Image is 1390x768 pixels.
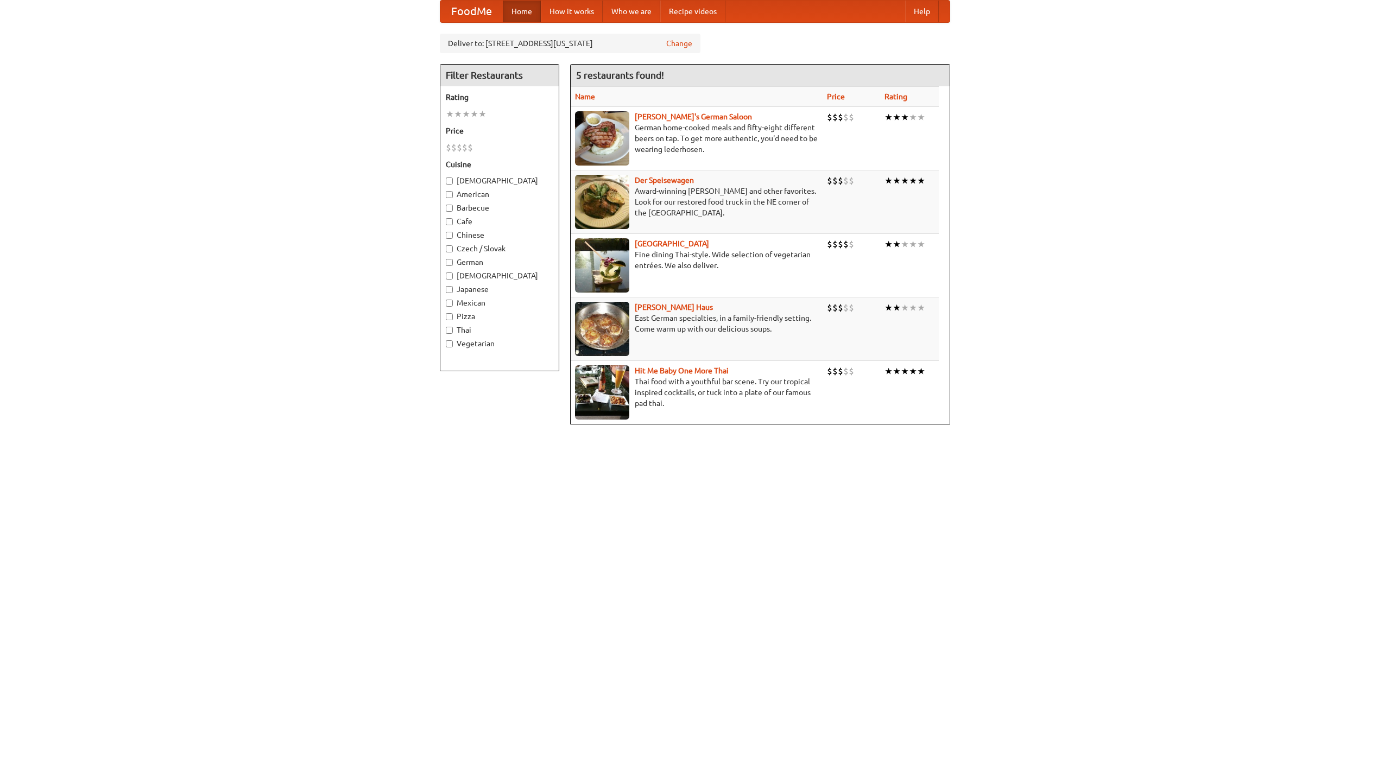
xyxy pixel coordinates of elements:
label: Cafe [446,216,553,227]
a: [PERSON_NAME]'s German Saloon [635,112,752,121]
li: $ [838,365,843,377]
a: [PERSON_NAME] Haus [635,303,713,312]
li: ★ [893,238,901,250]
li: ★ [917,111,925,123]
a: Price [827,92,845,101]
img: esthers.jpg [575,111,629,166]
h5: Cuisine [446,159,553,170]
p: Fine dining Thai-style. Wide selection of vegetarian entrées. We also deliver. [575,249,818,271]
li: ★ [478,108,486,120]
p: German home-cooked meals and fifty-eight different beers on tap. To get more authentic, you'd nee... [575,122,818,155]
li: $ [832,365,838,377]
input: [DEMOGRAPHIC_DATA] [446,177,453,185]
li: ★ [470,108,478,120]
li: $ [451,142,457,154]
input: Vegetarian [446,340,453,347]
li: ★ [909,302,917,314]
li: ★ [884,111,893,123]
p: Thai food with a youthful bar scene. Try our tropical inspired cocktails, or tuck into a plate of... [575,376,818,409]
li: ★ [909,175,917,187]
li: $ [832,175,838,187]
li: ★ [884,365,893,377]
input: Japanese [446,286,453,293]
input: Chinese [446,232,453,239]
a: Der Speisewagen [635,176,694,185]
label: [DEMOGRAPHIC_DATA] [446,175,553,186]
li: $ [849,365,854,377]
li: ★ [884,302,893,314]
a: Name [575,92,595,101]
li: $ [832,111,838,123]
li: ★ [462,108,470,120]
li: ★ [454,108,462,120]
input: [DEMOGRAPHIC_DATA] [446,272,453,280]
li: ★ [901,238,909,250]
li: $ [827,238,832,250]
label: Chinese [446,230,553,240]
h4: Filter Restaurants [440,65,559,86]
a: Recipe videos [660,1,725,22]
li: ★ [893,111,901,123]
label: Vegetarian [446,338,553,349]
a: [GEOGRAPHIC_DATA] [635,239,709,248]
label: Mexican [446,297,553,308]
li: ★ [901,175,909,187]
li: $ [838,175,843,187]
img: speisewagen.jpg [575,175,629,229]
li: ★ [893,175,901,187]
label: Pizza [446,311,553,322]
li: ★ [901,365,909,377]
li: ★ [909,238,917,250]
li: ★ [917,365,925,377]
li: $ [843,175,849,187]
li: ★ [884,175,893,187]
li: $ [827,111,832,123]
input: Pizza [446,313,453,320]
input: Mexican [446,300,453,307]
input: Barbecue [446,205,453,212]
p: Award-winning [PERSON_NAME] and other favorites. Look for our restored food truck in the NE corne... [575,186,818,218]
li: $ [457,142,462,154]
h5: Price [446,125,553,136]
li: ★ [901,111,909,123]
li: $ [827,175,832,187]
img: babythai.jpg [575,365,629,420]
li: ★ [917,175,925,187]
img: kohlhaus.jpg [575,302,629,356]
label: Thai [446,325,553,335]
li: $ [849,111,854,123]
li: ★ [917,238,925,250]
li: $ [832,238,838,250]
a: Change [666,38,692,49]
li: ★ [917,302,925,314]
li: ★ [893,365,901,377]
li: $ [849,302,854,314]
li: ★ [884,238,893,250]
li: $ [832,302,838,314]
a: How it works [541,1,603,22]
li: $ [843,365,849,377]
a: Home [503,1,541,22]
ng-pluralize: 5 restaurants found! [576,70,664,80]
li: ★ [901,302,909,314]
li: $ [843,111,849,123]
input: Czech / Slovak [446,245,453,252]
input: Thai [446,327,453,334]
li: $ [827,302,832,314]
li: ★ [446,108,454,120]
li: ★ [909,365,917,377]
a: Hit Me Baby One More Thai [635,366,729,375]
label: Czech / Slovak [446,243,553,254]
li: $ [467,142,473,154]
li: $ [827,365,832,377]
label: German [446,257,553,268]
li: $ [849,175,854,187]
li: $ [843,238,849,250]
input: German [446,259,453,266]
p: East German specialties, in a family-friendly setting. Come warm up with our delicious soups. [575,313,818,334]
